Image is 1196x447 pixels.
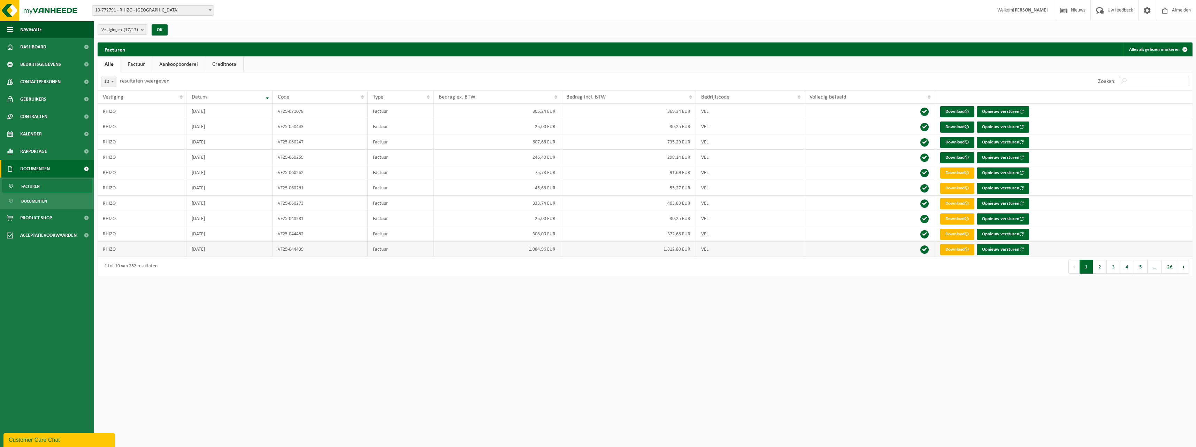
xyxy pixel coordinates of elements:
[186,211,273,226] td: [DATE]
[940,213,974,225] a: Download
[434,150,561,165] td: 246,40 EUR
[368,196,434,211] td: Factuur
[701,94,729,100] span: Bedrijfscode
[1134,260,1148,274] button: 5
[186,119,273,134] td: [DATE]
[434,242,561,257] td: 1.084,96 EUR
[20,143,47,160] span: Rapportage
[20,21,42,38] span: Navigatie
[98,42,132,56] h2: Facturen
[696,134,805,150] td: VEL
[434,134,561,150] td: 607,68 EUR
[940,244,974,255] a: Download
[977,137,1029,148] button: Opnieuw versturen
[696,242,805,257] td: VEL
[434,119,561,134] td: 25,00 EUR
[434,226,561,242] td: 308,00 EUR
[98,134,186,150] td: RHIZO
[152,24,168,36] button: OK
[273,196,368,211] td: VF25-060273
[186,150,273,165] td: [DATE]
[186,242,273,257] td: [DATE]
[20,38,46,56] span: Dashboard
[561,119,696,134] td: 30,25 EUR
[21,180,40,193] span: Facturen
[273,134,368,150] td: VF25-060247
[561,211,696,226] td: 30,25 EUR
[101,77,116,87] span: 10
[20,160,50,178] span: Documenten
[368,150,434,165] td: Factuur
[561,180,696,196] td: 55,27 EUR
[940,167,974,179] a: Download
[940,183,974,194] a: Download
[186,196,273,211] td: [DATE]
[434,196,561,211] td: 333,74 EUR
[368,226,434,242] td: Factuur
[940,106,974,117] a: Download
[98,211,186,226] td: RHIZO
[2,194,92,207] a: Documenten
[20,125,42,143] span: Kalender
[186,226,273,242] td: [DATE]
[696,226,805,242] td: VEL
[439,94,475,100] span: Bedrag ex. BTW
[1148,260,1162,274] span: …
[696,150,805,165] td: VEL
[434,104,561,119] td: 305,24 EUR
[98,180,186,196] td: RHIZO
[561,196,696,211] td: 403,83 EUR
[940,137,974,148] a: Download
[561,226,696,242] td: 372,68 EUR
[696,165,805,180] td: VEL
[368,211,434,226] td: Factuur
[1107,260,1120,274] button: 3
[2,179,92,193] a: Facturen
[101,25,138,35] span: Vestigingen
[3,432,116,447] iframe: chat widget
[977,121,1029,133] button: Opnieuw versturen
[696,196,805,211] td: VEL
[20,227,77,244] span: Acceptatievoorwaarden
[98,119,186,134] td: RHIZO
[696,104,805,119] td: VEL
[940,152,974,163] a: Download
[273,165,368,180] td: VF25-060262
[98,196,186,211] td: RHIZO
[205,56,243,72] a: Creditnota
[1120,260,1134,274] button: 4
[977,229,1029,240] button: Opnieuw versturen
[368,242,434,257] td: Factuur
[92,6,214,15] span: 10-772791 - RHIZO - KORTRIJK
[561,150,696,165] td: 298,14 EUR
[368,119,434,134] td: Factuur
[98,56,121,72] a: Alle
[98,165,186,180] td: RHIZO
[192,94,207,100] span: Datum
[1178,260,1189,274] button: Next
[696,211,805,226] td: VEL
[20,108,47,125] span: Contracten
[92,5,214,16] span: 10-772791 - RHIZO - KORTRIJK
[1068,260,1080,274] button: Previous
[1124,42,1192,56] button: Alles als gelezen markeren
[98,242,186,257] td: RHIZO
[977,152,1029,163] button: Opnieuw versturen
[977,198,1029,209] button: Opnieuw versturen
[561,134,696,150] td: 735,29 EUR
[186,104,273,119] td: [DATE]
[977,106,1029,117] button: Opnieuw versturen
[273,211,368,226] td: VF25-040281
[561,104,696,119] td: 369,34 EUR
[273,104,368,119] td: VF25-071078
[20,56,61,73] span: Bedrijfsgegevens
[1080,260,1093,274] button: 1
[977,213,1029,225] button: Opnieuw versturen
[273,242,368,257] td: VF25-044439
[98,104,186,119] td: RHIZO
[98,150,186,165] td: RHIZO
[434,211,561,226] td: 25,00 EUR
[273,180,368,196] td: VF25-060261
[152,56,205,72] a: Aankoopborderel
[810,94,846,100] span: Volledig betaald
